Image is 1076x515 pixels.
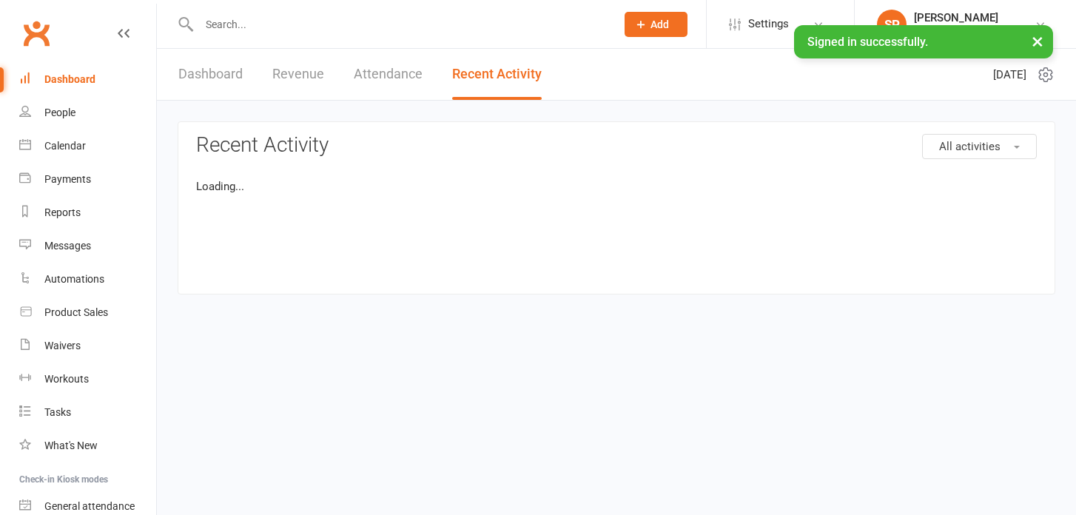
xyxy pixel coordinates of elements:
[178,49,243,100] a: Dashboard
[44,406,71,418] div: Tasks
[44,306,108,318] div: Product Sales
[19,63,156,96] a: Dashboard
[44,140,86,152] div: Calendar
[44,340,81,351] div: Waivers
[18,15,55,52] a: Clubworx
[625,12,687,37] button: Add
[195,14,605,35] input: Search...
[19,163,156,196] a: Payments
[44,373,89,385] div: Workouts
[19,229,156,263] a: Messages
[452,49,542,100] a: Recent Activity
[44,73,95,85] div: Dashboard
[1024,25,1051,57] button: ×
[44,107,75,118] div: People
[19,429,156,462] a: What's New
[19,263,156,296] a: Automations
[44,273,104,285] div: Automations
[44,240,91,252] div: Messages
[44,206,81,218] div: Reports
[19,396,156,429] a: Tasks
[650,18,669,30] span: Add
[44,173,91,185] div: Payments
[19,96,156,129] a: People
[807,35,928,49] span: Signed in successfully.
[44,440,98,451] div: What's New
[272,49,324,100] a: Revenue
[19,296,156,329] a: Product Sales
[914,11,998,24] div: [PERSON_NAME]
[19,329,156,363] a: Waivers
[19,196,156,229] a: Reports
[748,7,789,41] span: Settings
[44,500,135,512] div: General attendance
[939,140,1001,153] span: All activities
[922,134,1037,159] button: All activities
[19,129,156,163] a: Calendar
[914,24,998,38] div: Pole Angels
[354,49,423,100] a: Attendance
[993,66,1026,84] span: [DATE]
[196,134,1037,157] h3: Recent Activity
[19,363,156,396] a: Workouts
[877,10,907,39] div: SP
[196,178,1037,195] p: Loading...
